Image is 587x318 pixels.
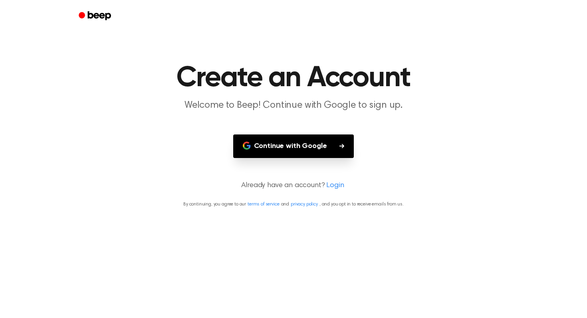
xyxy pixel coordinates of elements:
a: privacy policy [291,202,318,207]
button: Continue with Google [233,134,354,158]
p: Welcome to Beep! Continue with Google to sign up. [140,99,447,112]
p: By continuing, you agree to our and , and you opt in to receive emails from us. [10,201,577,208]
a: Beep [73,8,118,24]
a: terms of service [248,202,279,207]
p: Already have an account? [10,180,577,191]
h1: Create an Account [89,64,498,93]
a: Login [326,180,344,191]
